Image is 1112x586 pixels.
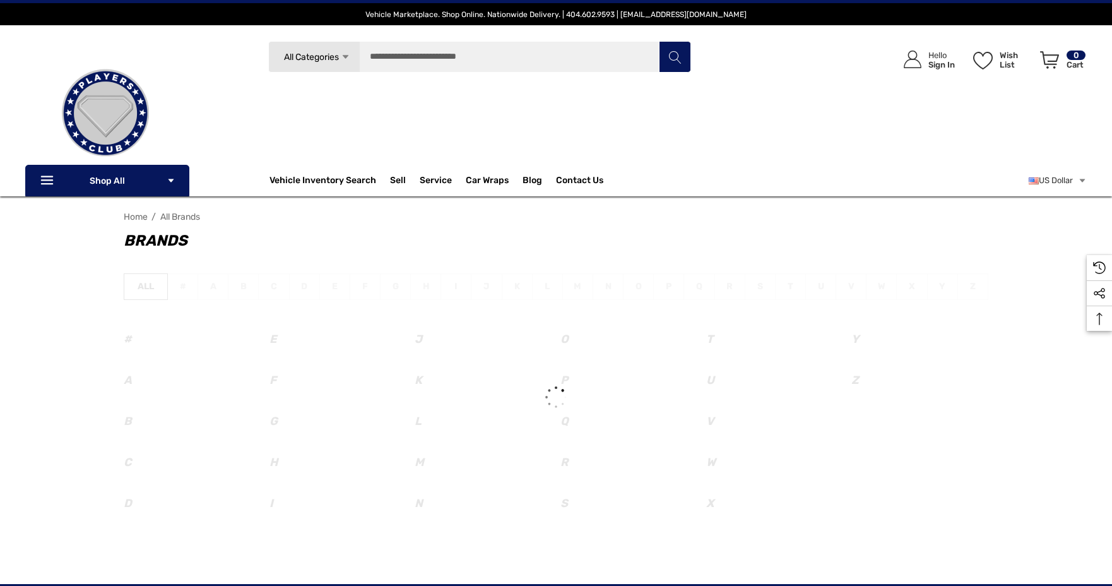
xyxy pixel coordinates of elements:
[556,175,603,189] a: Contact Us
[1067,51,1085,60] p: 0
[889,38,961,81] a: Sign in
[160,212,200,222] a: All Brands
[268,41,360,73] a: All Categories Icon Arrow Down Icon Arrow Up
[39,174,58,188] svg: Icon Line
[928,51,955,60] p: Hello
[1093,261,1106,274] svg: Recently Viewed
[1040,51,1059,69] svg: Review Your Cart
[167,176,175,185] svg: Icon Arrow Down
[1000,51,1033,69] p: Wish List
[904,51,921,68] svg: Icon User Account
[25,165,189,196] p: Shop All
[928,60,955,69] p: Sign In
[283,52,338,63] span: All Categories
[269,175,376,189] a: Vehicle Inventory Search
[124,228,988,253] h1: Brands
[1067,60,1085,69] p: Cart
[341,52,350,62] svg: Icon Arrow Down
[365,10,747,19] span: Vehicle Marketplace. Shop Online. Nationwide Delivery. | 404.602.9593 | [EMAIL_ADDRESS][DOMAIN_NAME]
[967,38,1034,81] a: Wish List Wish List
[1034,38,1087,87] a: Cart with 0 items
[1087,313,1112,325] svg: Top
[659,41,690,73] button: Search
[1029,168,1087,193] a: USD
[466,175,509,189] span: Car Wraps
[124,212,148,222] a: Home
[390,168,420,193] a: Sell
[124,206,988,228] nav: Breadcrumb
[42,50,169,176] img: Players Club | Cars For Sale
[1093,287,1106,300] svg: Social Media
[390,175,406,189] span: Sell
[420,175,452,189] a: Service
[466,168,523,193] a: Car Wraps
[523,175,542,189] a: Blog
[973,52,993,69] svg: Wish List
